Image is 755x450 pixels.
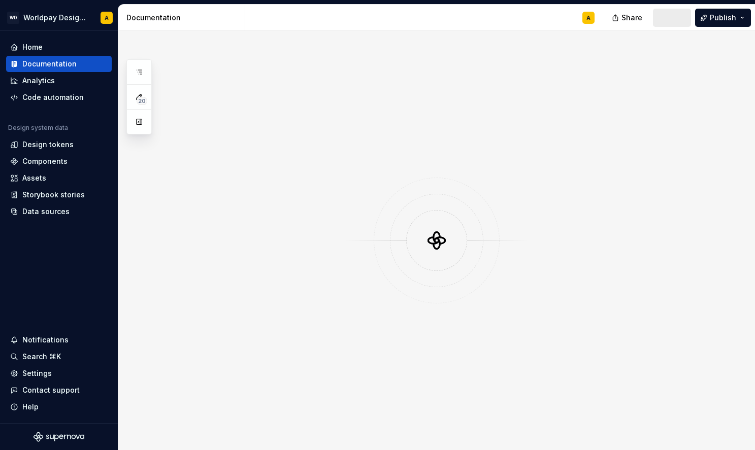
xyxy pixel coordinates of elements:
[6,136,112,153] a: Design tokens
[126,13,241,23] div: Documentation
[6,170,112,186] a: Assets
[6,89,112,106] a: Code automation
[34,432,84,442] svg: Supernova Logo
[22,92,84,102] div: Code automation
[22,352,61,362] div: Search ⌘K
[22,190,85,200] div: Storybook stories
[6,39,112,55] a: Home
[137,97,147,105] span: 20
[6,56,112,72] a: Documentation
[22,59,77,69] div: Documentation
[22,368,52,378] div: Settings
[6,399,112,415] button: Help
[22,76,55,86] div: Analytics
[6,73,112,89] a: Analytics
[22,156,68,166] div: Components
[22,335,69,345] div: Notifications
[22,140,74,150] div: Design tokens
[6,332,112,348] button: Notifications
[607,9,649,27] button: Share
[6,382,112,398] button: Contact support
[22,206,70,217] div: Data sources
[22,173,46,183] div: Assets
[7,12,19,24] div: WD
[6,203,112,220] a: Data sources
[23,13,88,23] div: Worldpay Design System
[710,13,736,23] span: Publish
[22,42,43,52] div: Home
[22,385,80,395] div: Contact support
[6,349,112,365] button: Search ⌘K
[8,124,68,132] div: Design system data
[6,187,112,203] a: Storybook stories
[695,9,751,27] button: Publish
[6,153,112,169] a: Components
[621,13,642,23] span: Share
[2,7,116,28] button: WDWorldpay Design SystemA
[22,402,39,412] div: Help
[105,14,109,22] div: A
[586,14,590,22] div: A
[6,365,112,382] a: Settings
